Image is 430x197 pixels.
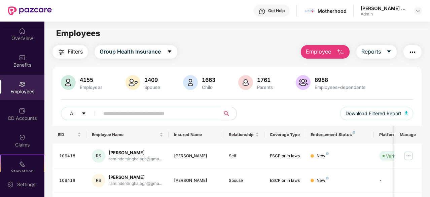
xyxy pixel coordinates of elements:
div: Spouse [143,85,162,90]
span: Relationship [229,132,254,137]
span: Download Filtered Report [346,110,401,117]
span: Reports [361,47,381,56]
img: svg+xml;base64,PHN2ZyBpZD0iSGVscC0zMngzMiIgeG1sbnM9Imh0dHA6Ly93d3cudzMub3JnLzIwMDAvc3ZnIiB3aWR0aD... [259,8,265,15]
div: RS [92,174,105,187]
div: Endorsement Status [311,132,368,137]
img: svg+xml;base64,PHN2ZyB4bWxucz0iaHR0cDovL3d3dy53My5vcmcvMjAwMC9zdmciIHdpZHRoPSI4IiBoZWlnaHQ9IjgiIH... [353,131,355,134]
div: Self [229,153,259,159]
div: 1761 [256,76,274,83]
img: manageButton [403,151,414,161]
img: svg+xml;base64,PHN2ZyB4bWxucz0iaHR0cDovL3d3dy53My5vcmcvMjAwMC9zdmciIHdpZHRoPSI4IiBoZWlnaHQ9IjgiIH... [326,177,329,179]
span: Group Health Insurance [100,47,161,56]
div: ESCP or in laws [270,177,300,184]
img: svg+xml;base64,PHN2ZyB4bWxucz0iaHR0cDovL3d3dy53My5vcmcvMjAwMC9zdmciIHdpZHRoPSIyNCIgaGVpZ2h0PSIyNC... [408,48,417,56]
div: ramindersinghalagh@gma... [109,180,162,187]
td: - [374,168,422,193]
th: Coverage Type [264,126,306,144]
div: 1409 [143,76,162,83]
button: Group Health Insurancecaret-down [95,45,177,59]
span: Employee Name [92,132,158,137]
img: svg+xml;base64,PHN2ZyB4bWxucz0iaHR0cDovL3d3dy53My5vcmcvMjAwMC9zdmciIHhtbG5zOnhsaW5rPSJodHRwOi8vd3... [405,111,408,115]
div: RS [92,149,105,163]
button: Employee [301,45,350,59]
span: caret-down [81,111,86,117]
div: Settings [15,181,37,188]
div: 106418 [59,177,81,184]
img: svg+xml;base64,PHN2ZyB4bWxucz0iaHR0cDovL3d3dy53My5vcmcvMjAwMC9zdmciIHhtbG5zOnhsaW5rPSJodHRwOi8vd3... [61,75,76,90]
div: [PERSON_NAME] G C [361,5,408,11]
div: ESCP or in laws [270,153,300,159]
div: Child [201,85,217,90]
img: svg+xml;base64,PHN2ZyB4bWxucz0iaHR0cDovL3d3dy53My5vcmcvMjAwMC9zdmciIHdpZHRoPSIyMSIgaGVpZ2h0PSIyMC... [19,161,26,167]
div: New [317,177,329,184]
img: svg+xml;base64,PHN2ZyBpZD0iQ0RfQWNjb3VudHMiIGRhdGEtbmFtZT0iQ0QgQWNjb3VudHMiIHhtbG5zPSJodHRwOi8vd3... [19,107,26,114]
img: svg+xml;base64,PHN2ZyBpZD0iQ2xhaW0iIHhtbG5zPSJodHRwOi8vd3d3LnczLm9yZy8yMDAwL3N2ZyIgd2lkdGg9IjIwIi... [19,134,26,141]
th: EID [52,126,87,144]
div: Parents [256,85,274,90]
img: svg+xml;base64,PHN2ZyB4bWxucz0iaHR0cDovL3d3dy53My5vcmcvMjAwMC9zdmciIHdpZHRoPSIyNCIgaGVpZ2h0PSIyNC... [58,48,66,56]
img: svg+xml;base64,PHN2ZyBpZD0iRW1wbG95ZWVzIiB4bWxucz0iaHR0cDovL3d3dy53My5vcmcvMjAwMC9zdmciIHdpZHRoPS... [19,81,26,88]
img: svg+xml;base64,PHN2ZyBpZD0iSG9tZSIgeG1sbnM9Imh0dHA6Ly93d3cudzMub3JnLzIwMDAvc3ZnIiB3aWR0aD0iMjAiIG... [19,28,26,34]
button: Allcaret-down [61,107,102,120]
div: Admin [361,11,408,17]
span: EID [58,132,76,137]
button: Reportscaret-down [356,45,397,59]
div: 8988 [313,76,367,83]
div: Motherhood [318,8,347,14]
span: Filters [68,47,83,56]
button: search [220,107,237,120]
span: Employee [306,47,331,56]
img: svg+xml;base64,PHN2ZyB4bWxucz0iaHR0cDovL3d3dy53My5vcmcvMjAwMC9zdmciIHhtbG5zOnhsaW5rPSJodHRwOi8vd3... [336,48,345,56]
div: Get Help [268,8,285,13]
div: [PERSON_NAME] [109,174,162,180]
span: Employees [56,28,100,38]
img: svg+xml;base64,PHN2ZyBpZD0iU2V0dGluZy0yMHgyMCIgeG1sbnM9Imh0dHA6Ly93d3cudzMub3JnLzIwMDAvc3ZnIiB3aW... [7,181,14,188]
th: Insured Name [169,126,223,144]
span: All [70,110,75,117]
img: New Pazcare Logo [8,6,52,15]
div: Verified [386,153,402,159]
img: motherhood%20_%20logo.png [305,6,315,16]
div: [PERSON_NAME] [174,153,218,159]
th: Relationship [223,126,264,144]
div: Employees [78,85,104,90]
img: svg+xml;base64,PHN2ZyBpZD0iRHJvcGRvd24tMzJ4MzIiIHhtbG5zPSJodHRwOi8vd3d3LnczLm9yZy8yMDAwL3N2ZyIgd2... [415,8,421,13]
th: Manage [394,126,422,144]
th: Employee Name [86,126,169,144]
div: New [317,153,329,159]
img: svg+xml;base64,PHN2ZyBpZD0iQmVuZWZpdHMiIHhtbG5zPSJodHRwOi8vd3d3LnczLm9yZy8yMDAwL3N2ZyIgd2lkdGg9Ij... [19,54,26,61]
img: svg+xml;base64,PHN2ZyB4bWxucz0iaHR0cDovL3d3dy53My5vcmcvMjAwMC9zdmciIHhtbG5zOnhsaW5rPSJodHRwOi8vd3... [183,75,198,90]
span: caret-down [167,49,172,55]
div: Platform Status [379,132,416,137]
div: Stepathon [1,168,44,175]
div: [PERSON_NAME] [174,177,218,184]
span: caret-down [386,49,392,55]
img: svg+xml;base64,PHN2ZyB4bWxucz0iaHR0cDovL3d3dy53My5vcmcvMjAwMC9zdmciIHhtbG5zOnhsaW5rPSJodHRwOi8vd3... [238,75,253,90]
button: Filters [52,45,88,59]
div: ramindersinghalagh@gma... [109,156,162,162]
img: svg+xml;base64,PHN2ZyB4bWxucz0iaHR0cDovL3d3dy53My5vcmcvMjAwMC9zdmciIHdpZHRoPSI4IiBoZWlnaHQ9IjgiIH... [326,152,329,155]
div: [PERSON_NAME] [109,150,162,156]
span: search [220,111,233,116]
div: Employees+dependents [313,85,367,90]
div: 1663 [201,76,217,83]
div: 106418 [59,153,81,159]
button: Download Filtered Report [340,107,414,120]
div: 4155 [78,76,104,83]
img: svg+xml;base64,PHN2ZyB4bWxucz0iaHR0cDovL3d3dy53My5vcmcvMjAwMC9zdmciIHhtbG5zOnhsaW5rPSJodHRwOi8vd3... [126,75,140,90]
div: Spouse [229,177,259,184]
img: svg+xml;base64,PHN2ZyB4bWxucz0iaHR0cDovL3d3dy53My5vcmcvMjAwMC9zdmciIHhtbG5zOnhsaW5rPSJodHRwOi8vd3... [296,75,311,90]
